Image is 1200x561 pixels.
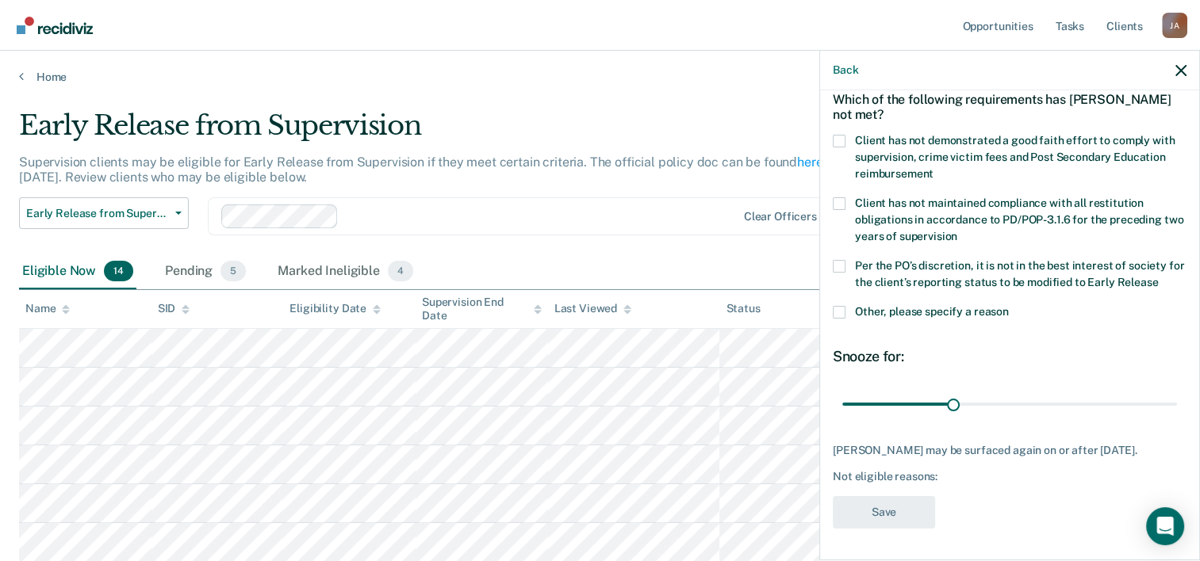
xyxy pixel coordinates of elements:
p: Supervision clients may be eligible for Early Release from Supervision if they meet certain crite... [19,155,874,185]
a: here [797,155,822,170]
div: Eligible Now [19,254,136,289]
div: Name [25,302,70,315]
div: SID [158,302,190,315]
div: Eligibility Date [289,302,381,315]
div: Open Intercom Messenger [1146,507,1184,545]
div: Marked Ineligible [274,254,416,289]
div: Status [726,302,760,315]
div: Snooze for: [833,348,1187,365]
div: Last Viewed [554,302,631,315]
span: 4 [388,261,413,281]
img: Recidiviz [17,17,93,34]
button: Back [833,63,858,77]
span: Other, please specify a reason [855,305,1009,318]
div: [PERSON_NAME] may be surfaced again on or after [DATE]. [833,444,1187,457]
div: Clear officers [744,210,817,223]
span: Client has not demonstrated a good faith effort to comply with supervision, crime victim fees and... [855,134,1175,180]
div: Supervision End Date [422,296,542,322]
button: Save [833,496,935,529]
button: Profile dropdown button [1162,13,1187,38]
span: 14 [104,261,133,281]
div: Which of the following requirements has [PERSON_NAME] not met? [833,79,1187,135]
span: Per the PO’s discretion, it is not in the best interest of society for the client’s reporting sta... [855,259,1184,288]
a: Home [19,70,1181,84]
div: Not eligible reasons: [833,470,1187,483]
div: Pending [162,254,249,289]
span: Client has not maintained compliance with all restitution obligations in accordance to PD/POP-3.1... [855,197,1183,242]
div: Early Release from Supervision [19,109,919,155]
span: 5 [220,261,246,281]
span: Early Release from Supervision [26,207,169,220]
div: J A [1162,13,1187,38]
